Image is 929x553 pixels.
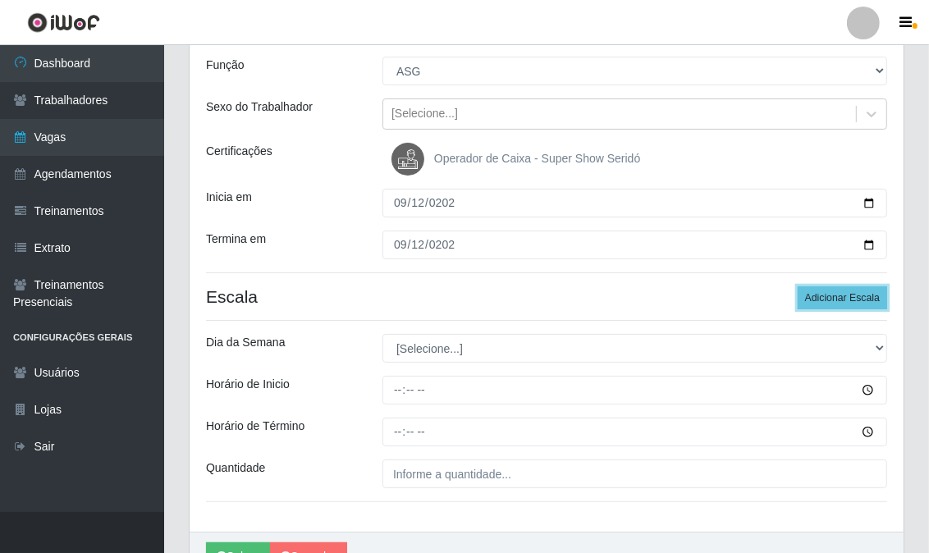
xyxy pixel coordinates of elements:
input: Informe a quantidade... [382,459,887,488]
label: Inicia em [206,189,252,206]
button: Adicionar Escala [798,286,887,309]
input: 00:00 [382,376,887,404]
span: Operador de Caixa - Super Show Seridó [434,152,640,165]
img: CoreUI Logo [27,12,100,33]
div: [Selecione...] [391,106,458,123]
input: 00/00/0000 [382,231,887,259]
label: Função [206,57,245,74]
img: Operador de Caixa - Super Show Seridó [391,143,431,176]
label: Certificações [206,143,272,160]
input: 00/00/0000 [382,189,887,217]
h4: Escala [206,286,887,307]
label: Dia da Semana [206,334,286,351]
label: Quantidade [206,459,265,477]
input: 00:00 [382,418,887,446]
label: Termina em [206,231,266,248]
label: Horário de Inicio [206,376,290,393]
label: Horário de Término [206,418,304,435]
label: Sexo do Trabalhador [206,98,313,116]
